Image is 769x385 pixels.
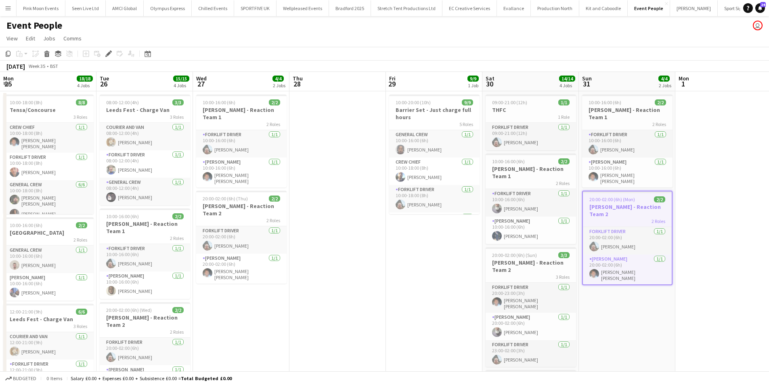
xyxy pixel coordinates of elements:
[6,35,18,42] span: View
[442,0,497,16] button: EC Creative Services
[558,114,570,120] span: 1 Role
[196,106,287,121] h3: [PERSON_NAME] - Reaction Team 1
[3,95,94,214] div: 10:00-18:00 (8h)8/8Tensa/Concourse3 RolesCrew Chief1/110:00-18:00 (8h)[PERSON_NAME] [PERSON_NAME]...
[3,106,94,114] h3: Tensa/Concourse
[389,106,480,121] h3: Barrier Set - Just charge full hours
[558,158,570,164] span: 2/2
[73,114,87,120] span: 3 Roles
[100,95,190,205] app-job-card: 08:00-12:00 (4h)3/3Leeds Fest - Charge Van3 RolesCourier and Van1/108:00-12:00 (4h)[PERSON_NAME]F...
[497,0,531,16] button: Evallance
[582,106,673,121] h3: [PERSON_NAME] - Reaction Team 1
[459,121,473,127] span: 5 Roles
[100,178,190,205] app-card-role: General Crew1/108:00-12:00 (4h)[PERSON_NAME]
[579,0,628,16] button: Kit and Caboodle
[100,244,190,271] app-card-role: Forklift Driver1/110:00-16:00 (6h)[PERSON_NAME]
[389,185,480,212] app-card-role: Forklift Driver1/110:00-18:00 (8h)[PERSON_NAME]
[272,76,284,82] span: 4/4
[583,227,672,255] app-card-role: Forklift Driver1/120:00-02:00 (6h)[PERSON_NAME]
[192,0,234,16] button: Chilled Events
[100,208,190,299] app-job-card: 10:00-16:00 (6h)2/2[PERSON_NAME] - Reaction Team 12 RolesForklift Driver1/110:00-16:00 (6h)[PERSO...
[3,217,94,301] app-job-card: 10:00-16:00 (6h)2/2[GEOGRAPHIC_DATA]2 RolesGeneral Crew1/110:00-16:00 (6h)[PERSON_NAME][PERSON_NA...
[486,95,576,150] app-job-card: 09:00-21:00 (12h)1/1THFC1 RoleForklift Driver1/109:00-21:00 (12h)[PERSON_NAME]
[100,220,190,235] h3: [PERSON_NAME] - Reaction Team 1
[556,180,570,186] span: 2 Roles
[659,82,671,88] div: 2 Jobs
[329,0,371,16] button: Bradford 2025
[396,99,431,105] span: 10:00-20:00 (10h)
[196,191,287,284] app-job-card: 20:00-02:00 (6h) (Thu)2/2[PERSON_NAME] - Reaction Team 22 RolesForklift Driver1/120:00-02:00 (6h)...
[581,79,592,88] span: 31
[670,0,718,16] button: [PERSON_NAME]
[10,309,42,315] span: 12:00-21:00 (9h)
[583,203,672,218] h3: [PERSON_NAME] - Reaction Team 2
[196,226,287,254] app-card-role: Forklift Driver1/120:00-02:00 (6h)[PERSON_NAME]
[388,79,396,88] span: 29
[486,247,576,367] app-job-card: 20:00-02:00 (6h) (Sun)3/3[PERSON_NAME] - Reaction Team 23 RolesForklift Driver1/120:00-23:00 (3h)...
[98,79,109,88] span: 26
[100,150,190,178] app-card-role: Forklift Driver1/108:00-12:00 (4h)[PERSON_NAME]
[170,114,184,120] span: 3 Roles
[486,123,576,150] app-card-role: Forklift Driver1/109:00-21:00 (12h)[PERSON_NAME]
[718,0,759,16] button: Sport Signage
[389,158,480,185] app-card-role: Crew Chief1/110:00-18:00 (8h)[PERSON_NAME]
[269,99,280,105] span: 2/2
[589,196,635,202] span: 20:00-02:00 (6h) (Mon)
[196,254,287,284] app-card-role: [PERSON_NAME]1/120:00-02:00 (6h)[PERSON_NAME] [PERSON_NAME]
[755,3,765,13] a: 24
[486,165,576,180] h3: [PERSON_NAME] - Reaction Team 1
[486,106,576,114] h3: THFC
[628,0,670,16] button: Event People
[3,332,94,360] app-card-role: Courier and Van1/112:00-21:00 (9h)[PERSON_NAME]
[486,283,576,313] app-card-role: Forklift Driver1/120:00-23:00 (3h)[PERSON_NAME] [PERSON_NAME]
[4,374,38,383] button: Budgeted
[172,307,184,313] span: 2/2
[3,246,94,273] app-card-role: General Crew1/110:00-16:00 (6h)[PERSON_NAME]
[468,82,478,88] div: 1 Job
[196,95,287,187] div: 10:00-16:00 (6h)2/2[PERSON_NAME] - Reaction Team 12 RolesForklift Driver1/110:00-16:00 (6h)[PERSO...
[582,191,673,285] app-job-card: 20:00-02:00 (6h) (Mon)2/2[PERSON_NAME] - Reaction Team 22 RolesForklift Driver1/120:00-02:00 (6h)...
[71,375,232,381] div: Salary £0.00 + Expenses £0.00 + Subsistence £0.00 =
[486,217,576,244] app-card-role: [PERSON_NAME]1/110:00-16:00 (6h)[PERSON_NAME]
[173,76,189,82] span: 15/15
[3,75,14,82] span: Mon
[106,0,144,16] button: AMCI Global
[277,0,329,16] button: Wellpleased Events
[582,95,673,187] app-job-card: 10:00-16:00 (6h)2/2[PERSON_NAME] - Reaction Team 12 RolesForklift Driver1/110:00-16:00 (6h)[PERSO...
[582,158,673,187] app-card-role: [PERSON_NAME]1/110:00-16:00 (6h)[PERSON_NAME] [PERSON_NAME]
[40,33,59,44] a: Jobs
[65,0,106,16] button: Seen Live Ltd
[582,130,673,158] app-card-role: Forklift Driver1/110:00-16:00 (6h)[PERSON_NAME]
[486,154,576,244] app-job-card: 10:00-16:00 (6h)2/2[PERSON_NAME] - Reaction Team 12 RolesForklift Driver1/110:00-16:00 (6h)[PERSO...
[484,79,495,88] span: 30
[652,218,665,224] span: 2 Roles
[10,222,42,228] span: 10:00-16:00 (6h)
[3,123,94,153] app-card-role: Crew Chief1/110:00-18:00 (8h)[PERSON_NAME] [PERSON_NAME]
[196,75,207,82] span: Wed
[291,79,303,88] span: 28
[10,99,42,105] span: 10:00-18:00 (8h)
[100,123,190,150] app-card-role: Courier and Van1/108:00-12:00 (4h)[PERSON_NAME]
[170,235,184,241] span: 2 Roles
[172,213,184,219] span: 2/2
[3,33,21,44] a: View
[486,259,576,273] h3: [PERSON_NAME] - Reaction Team 2
[76,99,87,105] span: 8/8
[371,0,442,16] button: Stretch Tent Productions Ltd
[269,196,280,202] span: 2/2
[486,313,576,340] app-card-role: [PERSON_NAME]1/120:00-02:00 (6h)[PERSON_NAME]
[174,82,189,88] div: 4 Jobs
[654,196,665,202] span: 2/2
[266,217,280,223] span: 2 Roles
[234,0,277,16] button: SPORTFIVE UK
[44,375,64,381] span: 0 items
[753,21,763,30] app-user-avatar: Dominic Riley
[100,314,190,328] h3: [PERSON_NAME] - Reaction Team 2
[266,121,280,127] span: 2 Roles
[27,63,47,69] span: Week 35
[486,340,576,368] app-card-role: Forklift Driver1/123:00-02:00 (3h)[PERSON_NAME]
[559,82,575,88] div: 4 Jobs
